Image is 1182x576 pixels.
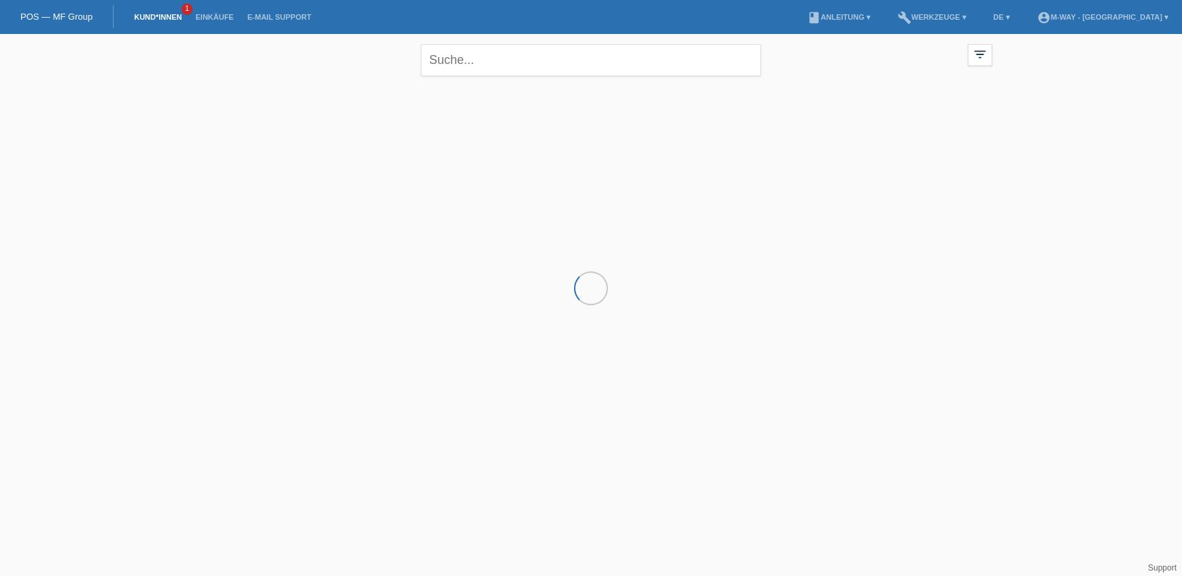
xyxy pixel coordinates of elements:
[987,13,1017,21] a: DE ▾
[241,13,318,21] a: E-Mail Support
[188,13,240,21] a: Einkäufe
[127,13,188,21] a: Kund*innen
[1030,13,1175,21] a: account_circlem-way - [GEOGRAPHIC_DATA] ▾
[421,44,761,76] input: Suche...
[898,11,911,24] i: build
[807,11,821,24] i: book
[182,3,192,15] span: 1
[800,13,877,21] a: bookAnleitung ▾
[973,47,987,62] i: filter_list
[20,12,92,22] a: POS — MF Group
[891,13,973,21] a: buildWerkzeuge ▾
[1037,11,1051,24] i: account_circle
[1148,563,1177,573] a: Support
